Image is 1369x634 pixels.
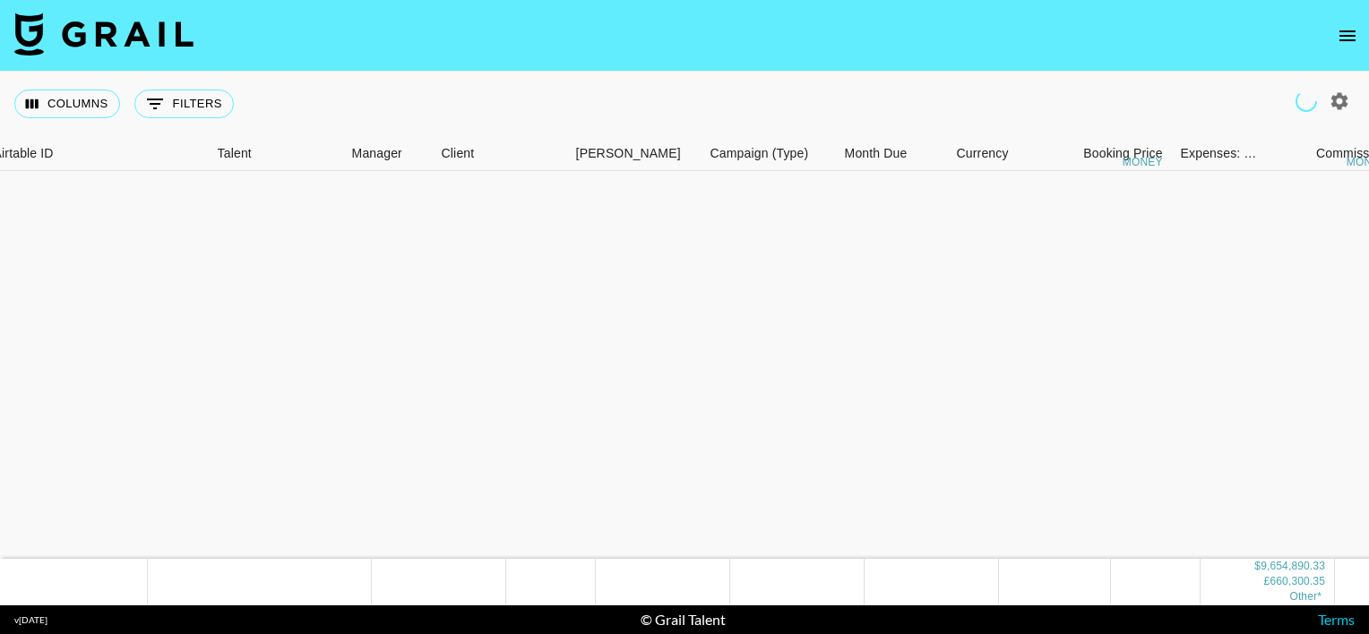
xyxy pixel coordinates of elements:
[1296,90,1317,112] span: Refreshing users, clients, talent, campaigns, campaigns...
[14,13,194,56] img: Grail Talent
[1181,136,1258,171] div: Expenses: Remove Commission?
[442,136,475,171] div: Client
[845,136,908,171] div: Month Due
[567,136,702,171] div: Booker
[352,136,402,171] div: Manager
[433,136,567,171] div: Client
[1123,157,1163,167] div: money
[1270,574,1325,589] div: 660,300.35
[710,136,809,171] div: Campaign (Type)
[948,136,1038,171] div: Currency
[1261,559,1325,574] div: 9,654,890.33
[14,90,120,118] button: Select columns
[14,614,47,626] div: v [DATE]
[209,136,343,171] div: Talent
[1254,559,1261,574] div: $
[343,136,433,171] div: Manager
[836,136,948,171] div: Month Due
[957,136,1009,171] div: Currency
[1083,136,1162,171] div: Booking Price
[1172,136,1261,171] div: Expenses: Remove Commission?
[1264,574,1270,589] div: £
[576,136,681,171] div: [PERSON_NAME]
[134,90,234,118] button: Show filters
[1318,611,1355,628] a: Terms
[1330,18,1365,54] button: open drawer
[1289,590,1322,603] span: € 24,885.55, CA$ 71,952.00, AU$ 20,700.00
[641,611,726,629] div: © Grail Talent
[702,136,836,171] div: Campaign (Type)
[218,136,252,171] div: Talent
